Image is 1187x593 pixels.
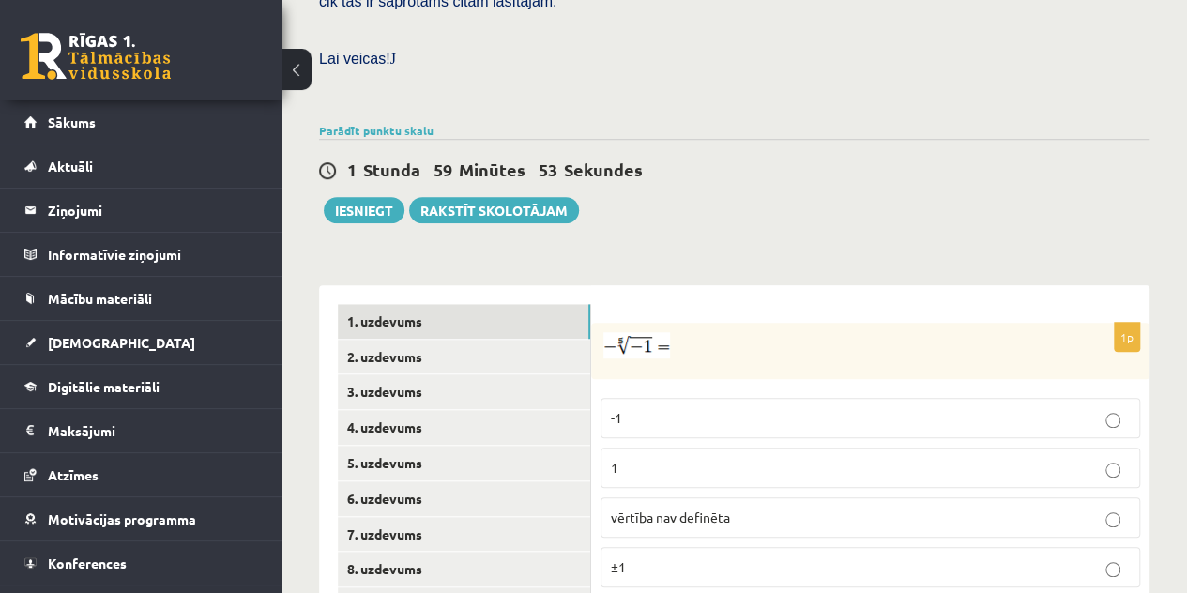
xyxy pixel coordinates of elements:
[24,144,258,188] a: Aktuāli
[48,114,96,130] span: Sākums
[48,466,99,483] span: Atzīmes
[338,552,590,586] a: 8. uzdevums
[24,321,258,364] a: [DEMOGRAPHIC_DATA]
[24,365,258,408] a: Digitālie materiāli
[319,123,434,138] a: Parādīt punktu skalu
[48,378,160,395] span: Digitālie materiāli
[338,340,590,374] a: 2. uzdevums
[48,233,258,276] legend: Informatīvie ziņojumi
[24,409,258,452] a: Maksājumi
[347,159,357,180] span: 1
[338,481,590,516] a: 6. uzdevums
[48,409,258,452] legend: Maksājumi
[324,197,404,223] button: Iesniegt
[24,233,258,276] a: Informatīvie ziņojumi
[338,374,590,409] a: 3. uzdevums
[338,410,590,445] a: 4. uzdevums
[390,51,396,67] span: J
[603,332,670,358] img: i1X04pCsFdAAAAAElFTkSuQmCC
[1105,562,1120,577] input: ±1
[611,459,618,476] span: 1
[24,541,258,585] a: Konferences
[539,159,557,180] span: 53
[24,100,258,144] a: Sākums
[48,510,196,527] span: Motivācijas programma
[21,33,171,80] a: Rīgas 1. Tālmācības vidusskola
[409,197,579,223] a: Rakstīt skolotājam
[24,453,258,496] a: Atzīmes
[48,189,258,232] legend: Ziņojumi
[459,159,525,180] span: Minūtes
[338,517,590,552] a: 7. uzdevums
[1105,512,1120,527] input: vērtība nav definēta
[338,446,590,480] a: 5. uzdevums
[24,277,258,320] a: Mācību materiāli
[1105,463,1120,478] input: 1
[24,189,258,232] a: Ziņojumi
[363,159,420,180] span: Stunda
[48,334,195,351] span: [DEMOGRAPHIC_DATA]
[611,409,622,426] span: -1
[48,555,127,571] span: Konferences
[611,558,626,575] span: ±1
[434,159,452,180] span: 59
[1105,413,1120,428] input: -1
[48,290,152,307] span: Mācību materiāli
[48,158,93,175] span: Aktuāli
[319,51,390,67] span: Lai veicās!
[338,304,590,339] a: 1. uzdevums
[611,509,730,525] span: vērtība nav definēta
[564,159,643,180] span: Sekundes
[24,497,258,540] a: Motivācijas programma
[1114,322,1140,352] p: 1p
